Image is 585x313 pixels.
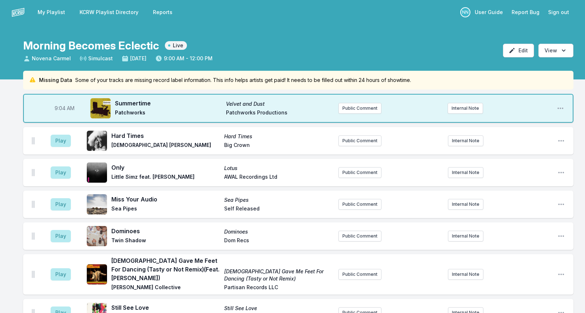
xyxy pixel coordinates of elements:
span: Live [165,41,187,50]
span: Still See Love [111,303,220,312]
span: [PERSON_NAME] Collective [111,284,220,292]
button: Play [51,230,71,242]
span: Novena Carmel [23,55,71,62]
img: Velvet and Dust [90,98,111,118]
a: Report Bug [507,6,544,19]
a: KCRW Playlist Directory [75,6,143,19]
span: Velvet and Dust [226,100,333,108]
img: Dominoes [87,226,107,246]
span: Patchworks [115,109,222,118]
span: 9:00 AM - 12:00 PM [155,55,213,62]
img: Drag Handle [32,169,35,176]
button: Internal Note [448,135,483,146]
span: Partisan Records LLC [224,284,333,292]
span: Dom Recs [224,237,333,245]
img: logo-white-87cec1fa9cbef997252546196dc51331.png [12,6,25,19]
p: Nassir Nassirzadeh [460,7,470,17]
button: Public Comment [338,135,381,146]
button: Public Comment [338,167,381,178]
span: [DEMOGRAPHIC_DATA] Gave Me Feet For Dancing (Tasty or Not Remix) (Feat. [PERSON_NAME]) [111,256,220,282]
span: Timestamp [55,105,74,112]
img: Sea Pipes [87,194,107,214]
button: Open playlist item options [558,169,565,176]
button: Play [51,198,71,210]
button: Play [51,135,71,147]
button: Sign out [544,6,573,19]
button: Public Comment [338,231,381,242]
span: Patchworks Productions [226,109,333,118]
span: Dominoes [111,227,220,235]
button: Open playlist item options [558,271,565,278]
span: Sea Pipes [111,205,220,214]
button: Internal Note [448,231,483,242]
span: Sea Pipes [224,196,333,204]
span: Missing Data [39,77,72,84]
span: AWAL Recordings Ltd [224,173,333,182]
button: Open playlist item options [558,232,565,240]
span: Lotus [224,165,333,172]
img: Hard Times [87,131,107,151]
button: Internal Note [448,103,483,114]
span: Hard Times [111,131,220,140]
span: Self Released [224,205,333,214]
span: Still See Love [224,305,333,312]
span: Some of your tracks are missing record label information. This info helps artists get paid! It ne... [75,77,411,84]
img: Drag Handle [32,271,35,278]
button: Play [51,166,71,179]
button: Open playlist item options [558,137,565,144]
button: Play [51,268,71,281]
a: Reports [149,6,177,19]
span: Summertime [115,99,222,108]
button: Open playlist item options [558,201,565,208]
button: Edit [503,44,534,57]
a: My Playlist [33,6,69,19]
span: Simulcast [80,55,113,62]
span: Dominoes [224,228,333,235]
a: User Guide [470,6,507,19]
span: [DEMOGRAPHIC_DATA] [PERSON_NAME] [111,142,220,150]
span: Only [111,163,220,172]
span: Big Crown [224,142,333,150]
button: Internal Note [448,199,483,210]
button: Public Comment [338,199,381,210]
button: Public Comment [338,269,381,280]
img: Drag Handle [32,232,35,240]
img: God Gave Me Feet For Dancing (Tasty or Not Remix) [87,264,107,284]
span: Little Simz feat. [PERSON_NAME] [111,173,220,182]
img: Lotus [87,162,107,183]
button: Internal Note [448,269,483,280]
span: [DATE] [121,55,146,62]
span: Miss Your Audio [111,195,220,204]
button: Internal Note [448,167,483,178]
img: Drag Handle [32,201,35,208]
h1: Morning Becomes Eclectic [23,39,159,52]
button: Open options [538,44,573,57]
button: Open playlist item options [557,105,564,112]
img: Drag Handle [32,137,35,144]
span: [DEMOGRAPHIC_DATA] Gave Me Feet For Dancing (Tasty or Not Remix) [224,268,333,282]
span: Twin Shadow [111,237,220,245]
span: Hard Times [224,133,333,140]
button: Public Comment [338,103,381,114]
